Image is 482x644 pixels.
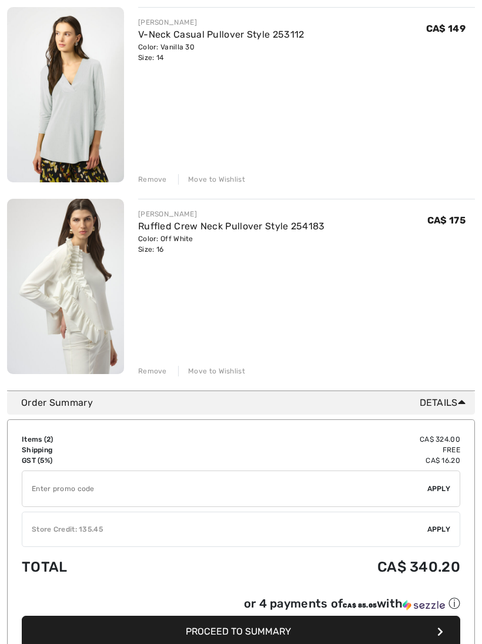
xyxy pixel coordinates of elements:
[46,435,51,443] span: 2
[178,434,460,445] td: CA$ 324.00
[138,221,325,232] a: Ruffled Crew Neck Pullover Style 254183
[138,233,325,255] div: Color: Off White Size: 16
[138,17,304,28] div: [PERSON_NAME]
[138,174,167,185] div: Remove
[22,471,427,506] input: Promo code
[178,445,460,455] td: Free
[427,524,451,535] span: Apply
[22,524,427,535] div: Store Credit: 135.45
[138,29,304,40] a: V-Neck Casual Pullover Style 253112
[420,396,470,410] span: Details
[7,199,124,374] img: Ruffled Crew Neck Pullover Style 254183
[22,547,178,587] td: Total
[178,366,245,376] div: Move to Wishlist
[22,455,178,466] td: GST (5%)
[22,434,178,445] td: Items ( )
[244,596,460,612] div: or 4 payments of with
[138,366,167,376] div: Remove
[178,455,460,466] td: CA$ 16.20
[427,483,451,494] span: Apply
[427,215,466,226] span: CA$ 175
[186,626,291,637] span: Proceed to Summary
[178,547,460,587] td: CA$ 340.20
[426,23,466,34] span: CA$ 149
[343,602,377,609] span: CA$ 85.05
[21,396,470,410] div: Order Summary
[22,445,178,455] td: Shipping
[178,174,245,185] div: Move to Wishlist
[7,7,124,182] img: V-Neck Casual Pullover Style 253112
[138,209,325,219] div: [PERSON_NAME]
[22,596,460,616] div: or 4 payments ofCA$ 85.05withSezzle Click to learn more about Sezzle
[403,600,445,610] img: Sezzle
[138,42,304,63] div: Color: Vanilla 30 Size: 14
